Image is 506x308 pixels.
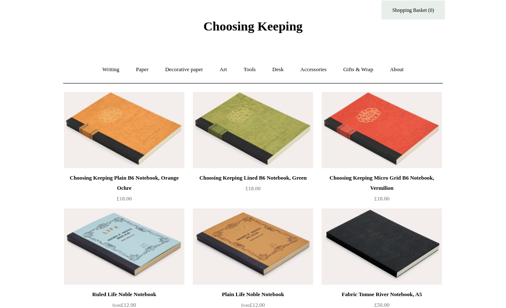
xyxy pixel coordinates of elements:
a: Choosing Keeping Plain B6 Notebook, Orange Ochre £18.00 [64,173,184,208]
a: Writing [95,58,127,81]
a: Fabric Tomoe River Notebook, A5 Fabric Tomoe River Notebook, A5 [322,208,442,285]
img: Plain Life Noble Notebook [193,208,313,285]
span: £50.00 [374,302,389,308]
a: Art [212,58,234,81]
span: £12.00 [112,302,136,308]
span: Choosing Keeping [203,19,303,33]
span: £12.00 [241,302,265,308]
a: Plain Life Noble Notebook Plain Life Noble Notebook [193,208,313,285]
div: Ruled Life Noble Notebook [66,289,182,300]
div: Fabric Tomoe River Notebook, A5 [324,289,440,300]
div: Choosing Keeping Lined B6 Notebook, Green [195,173,311,183]
div: Choosing Keeping Micro Grid B6 Notebook, Vermilion [324,173,440,193]
a: Choosing Keeping Plain B6 Notebook, Orange Ochre Choosing Keeping Plain B6 Notebook, Orange Ochre [64,92,184,168]
span: £18.00 [374,195,389,202]
a: About [382,58,411,81]
span: £18.00 [117,195,132,202]
img: Choosing Keeping Plain B6 Notebook, Orange Ochre [64,92,184,168]
span: from [112,303,121,308]
a: Gifts & Wrap [336,58,381,81]
a: Ruled Life Noble Notebook Ruled Life Noble Notebook [64,208,184,285]
a: Choosing Keeping Lined B6 Notebook, Green Choosing Keeping Lined B6 Notebook, Green [193,92,313,168]
a: Choosing Keeping [203,26,303,32]
a: Accessories [293,58,334,81]
span: £18.00 [245,185,261,191]
a: Decorative paper [158,58,211,81]
a: Tools [236,58,264,81]
img: Choosing Keeping Lined B6 Notebook, Green [193,92,313,168]
div: Choosing Keeping Plain B6 Notebook, Orange Ochre [66,173,182,193]
a: Choosing Keeping Lined B6 Notebook, Green £18.00 [193,173,313,208]
div: Plain Life Noble Notebook [195,289,311,300]
img: Ruled Life Noble Notebook [64,208,184,285]
img: Fabric Tomoe River Notebook, A5 [322,208,442,285]
span: from [241,303,250,308]
a: Desk [265,58,292,81]
a: Choosing Keeping Micro Grid B6 Notebook, Vermilion Choosing Keeping Micro Grid B6 Notebook, Vermi... [322,92,442,168]
a: Paper [128,58,156,81]
img: Choosing Keeping Micro Grid B6 Notebook, Vermilion [322,92,442,168]
a: Shopping Basket (0) [381,0,445,19]
a: Choosing Keeping Micro Grid B6 Notebook, Vermilion £18.00 [322,173,442,208]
